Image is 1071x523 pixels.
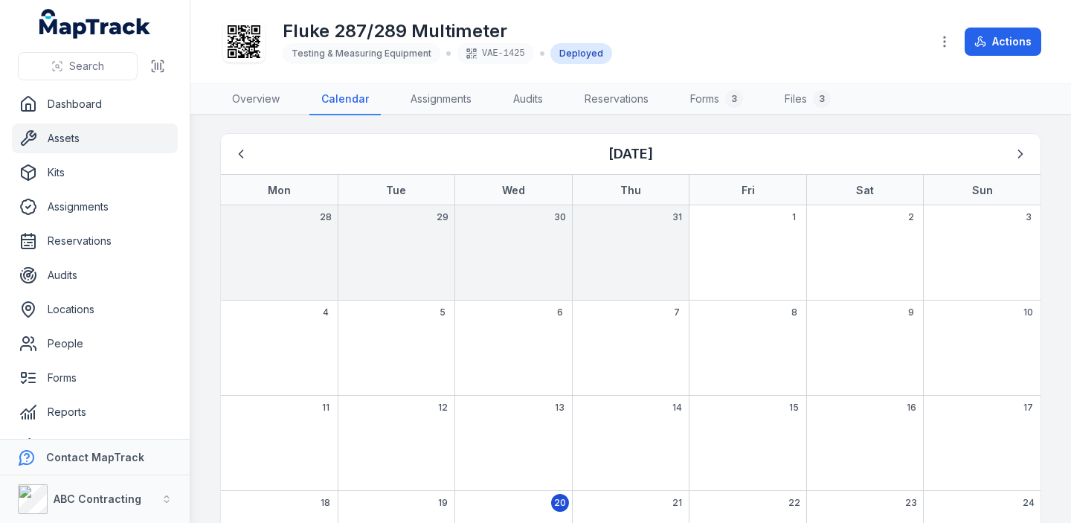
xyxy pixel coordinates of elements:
[283,19,612,43] h1: Fluke 287/289 Multimeter
[789,402,799,414] span: 15
[437,211,448,223] span: 29
[438,497,448,509] span: 19
[791,307,797,318] span: 8
[905,497,917,509] span: 23
[672,497,682,509] span: 21
[501,84,555,115] a: Audits
[620,184,641,196] strong: Thu
[908,307,914,318] span: 9
[608,144,653,164] h3: [DATE]
[54,492,141,505] strong: ABC Contracting
[320,211,332,223] span: 28
[742,184,755,196] strong: Fri
[309,84,381,115] a: Calendar
[1006,140,1035,168] button: Next
[399,84,483,115] a: Assignments
[12,329,178,359] a: People
[1023,497,1035,509] span: 24
[440,307,446,318] span: 5
[554,211,566,223] span: 30
[674,307,680,318] span: 7
[907,402,916,414] span: 16
[39,9,151,39] a: MapTrack
[438,402,448,414] span: 12
[18,52,138,80] button: Search
[292,48,431,59] span: Testing & Measuring Equipment
[12,260,178,290] a: Audits
[220,84,292,115] a: Overview
[323,307,329,318] span: 4
[12,158,178,187] a: Kits
[550,43,612,64] div: Deployed
[12,397,178,427] a: Reports
[573,84,660,115] a: Reservations
[972,184,993,196] strong: Sun
[1026,211,1032,223] span: 3
[502,184,525,196] strong: Wed
[557,307,563,318] span: 6
[12,295,178,324] a: Locations
[321,497,330,509] span: 18
[908,211,914,223] span: 2
[856,184,874,196] strong: Sat
[12,192,178,222] a: Assignments
[788,497,800,509] span: 22
[12,89,178,119] a: Dashboard
[386,184,406,196] strong: Tue
[555,402,565,414] span: 13
[268,184,291,196] strong: Mon
[12,226,178,256] a: Reservations
[672,211,682,223] span: 31
[554,497,566,509] span: 20
[457,43,534,64] div: VAE-1425
[46,451,144,463] strong: Contact MapTrack
[725,90,743,108] div: 3
[12,123,178,153] a: Assets
[773,84,843,115] a: Files3
[227,140,255,168] button: Previous
[672,402,682,414] span: 14
[322,402,329,414] span: 11
[12,363,178,393] a: Forms
[1023,402,1033,414] span: 17
[792,211,796,223] span: 1
[678,84,755,115] a: Forms3
[69,59,104,74] span: Search
[1023,307,1033,318] span: 10
[12,431,178,461] a: Alerts
[813,90,831,108] div: 3
[965,28,1041,56] button: Actions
